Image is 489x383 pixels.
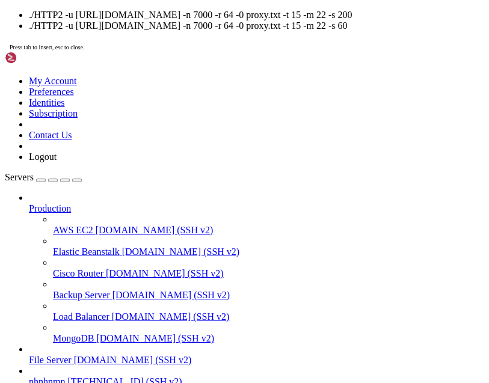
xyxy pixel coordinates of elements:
[29,203,484,214] a: Production
[5,82,482,90] x-row: Expanded Security Maintenance for Applications is not enabled.
[53,322,484,344] li: MongoDB [DOMAIN_NAME] (SSH v2)
[5,172,34,182] span: Servers
[122,247,240,257] span: [DOMAIN_NAME] (SSH v2)
[5,172,82,182] a: Servers
[106,268,224,278] span: [DOMAIN_NAME] (SSH v2)
[53,225,93,235] span: AWS EC2
[5,31,482,39] x-row: System load: 5.01 Processes: 230
[53,214,484,236] li: AWS EC2 [DOMAIN_NAME] (SSH v2)
[29,10,484,20] li: ./HTTP2 -u [URL][DOMAIN_NAME] -n 7000 -r 64 -0 proxy.txt -t 15 -m 22 -s 200
[53,268,103,278] span: Cisco Router
[29,108,78,118] a: Subscription
[29,20,484,31] li: ./HTTP2 -u [URL][DOMAIN_NAME] -n 7000 -r 64 -0 proxy.txt -t 15 -m 22 -s 60
[257,168,261,176] div: (58, 19)
[53,333,94,343] span: MongoDB
[53,311,484,322] a: Load Balancer [DOMAIN_NAME] (SSH v2)
[29,130,72,140] a: Contact Us
[96,333,214,343] span: [DOMAIN_NAME] (SSH v2)
[29,87,74,97] a: Preferences
[5,116,482,124] x-row: Enable ESM Apps to receive additional future security updates.
[10,44,84,51] span: Press tab to insert, esc to close.
[5,125,482,133] x-row: See [URL][DOMAIN_NAME] or run: sudo pro status
[112,311,230,322] span: [DOMAIN_NAME] (SSH v2)
[96,225,214,235] span: [DOMAIN_NAME] (SSH v2)
[53,257,484,279] li: Cisco Router [DOMAIN_NAME] (SSH v2)
[5,150,482,159] x-row: Last login: [DATE] from [TECHNICAL_ID]
[5,159,482,168] x-row: root@vm356638:~# ulimit -n 100000
[53,279,484,301] li: Backup Server [DOMAIN_NAME] (SSH v2)
[5,168,482,176] x-row: root@vm356638:~# ./HTTP2 -u [URL][DOMAIN_NAME] -n 7000 -r 64 -0 proxy.txt -t 15 -m 22 -s 60
[53,268,484,279] a: Cisco Router [DOMAIN_NAME] (SSH v2)
[53,311,109,322] span: Load Balancer
[53,247,484,257] a: Elastic Beanstalk [DOMAIN_NAME] (SSH v2)
[29,355,484,366] a: File Server [DOMAIN_NAME] (SSH v2)
[5,57,482,65] x-row: Swap usage: 0% IPv6 address for ens3: [TECHNICAL_ID]
[29,355,72,365] span: File Server
[53,290,110,300] span: Backup Server
[53,236,484,257] li: Elastic Beanstalk [DOMAIN_NAME] (SSH v2)
[29,192,484,344] li: Production
[74,355,192,365] span: [DOMAIN_NAME] (SSH v2)
[29,344,484,366] li: File Server [DOMAIN_NAME] (SSH v2)
[53,290,484,301] a: Backup Server [DOMAIN_NAME] (SSH v2)
[53,301,484,322] li: Load Balancer [DOMAIN_NAME] (SSH v2)
[5,39,482,47] x-row: Usage of /: 0.9% of 492.06GB Users logged in: 1
[29,203,71,213] span: Production
[5,52,74,64] img: Shellngn
[53,225,484,236] a: AWS EC2 [DOMAIN_NAME] (SSH v2)
[5,99,482,108] x-row: 0 updates can be applied immediately.
[5,13,482,22] x-row: System information as of [DATE]
[5,47,482,56] x-row: Memory usage: 2% IPv4 address for ens3: [TECHNICAL_ID]
[112,290,230,300] span: [DOMAIN_NAME] (SSH v2)
[53,247,120,257] span: Elastic Beanstalk
[29,97,65,108] a: Identities
[29,152,57,162] a: Logout
[53,333,484,344] a: MongoDB [DOMAIN_NAME] (SSH v2)
[29,76,77,86] a: My Account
